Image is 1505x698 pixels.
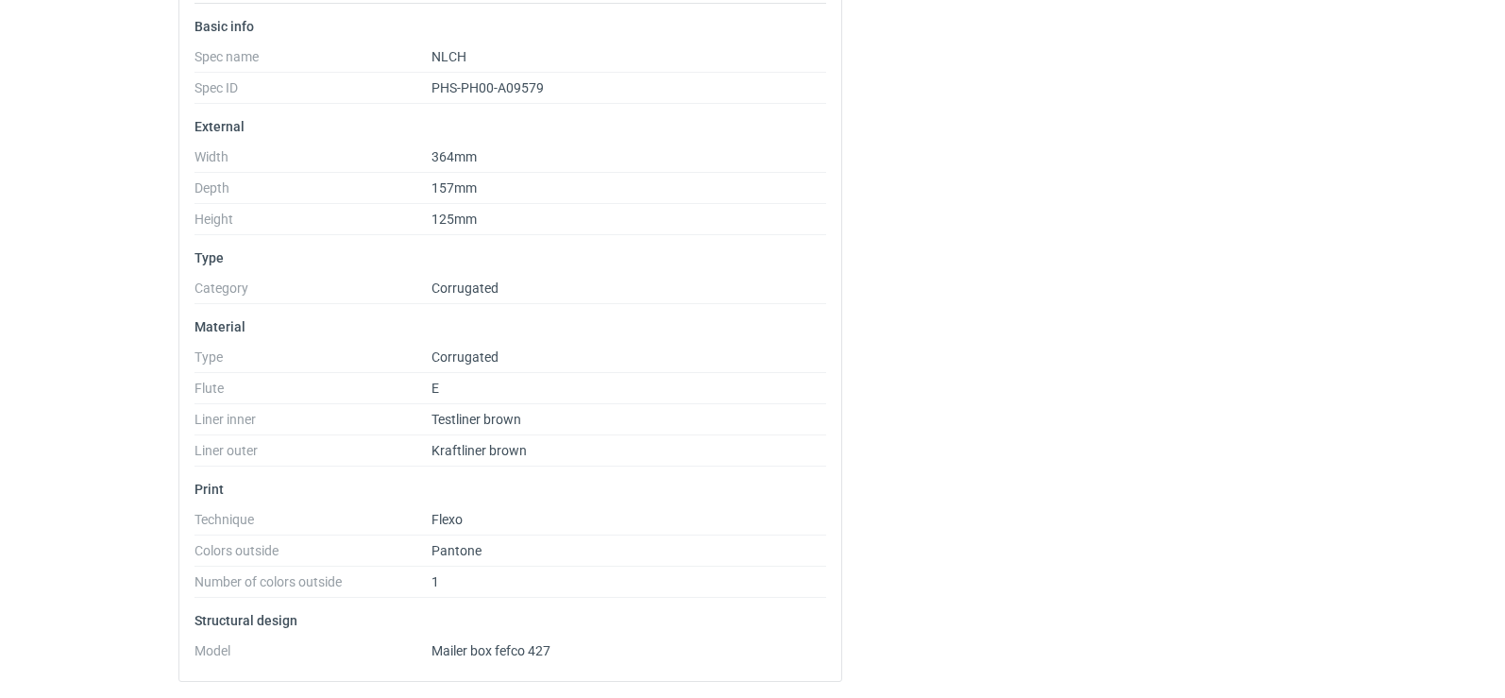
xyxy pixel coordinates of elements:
[431,574,439,589] span: 1
[431,281,499,296] span: Corrugated
[431,212,477,227] span: 125mm
[194,149,431,173] dt: Width
[194,49,431,73] dt: Spec name
[194,381,431,404] dt: Flute
[194,482,826,497] p: Print
[194,119,826,134] p: External
[194,543,431,567] dt: Colors outside
[431,443,527,458] span: Kraftliner brown
[194,613,826,628] p: Structural design
[431,180,477,196] span: 157mm
[194,250,826,265] p: Type
[431,80,544,95] span: PHS-PH00-A09579
[194,349,431,373] dt: Type
[194,443,431,467] dt: Liner outer
[194,212,431,235] dt: Height
[194,512,431,536] dt: Technique
[431,381,439,396] span: E
[194,19,826,34] p: Basic info
[194,180,431,204] dt: Depth
[431,412,521,427] span: Testliner brown
[194,412,431,435] dt: Liner inner
[431,149,477,164] span: 364mm
[431,349,499,365] span: Corrugated
[431,49,466,64] span: NLCH
[431,512,463,527] span: Flexo
[194,574,431,598] dt: Number of colors outside
[194,643,431,666] dt: Model
[194,319,826,334] p: Material
[194,281,431,304] dt: Category
[431,643,550,658] span: Mailer box fefco 427
[431,543,482,558] span: Pantone
[194,80,431,104] dt: Spec ID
